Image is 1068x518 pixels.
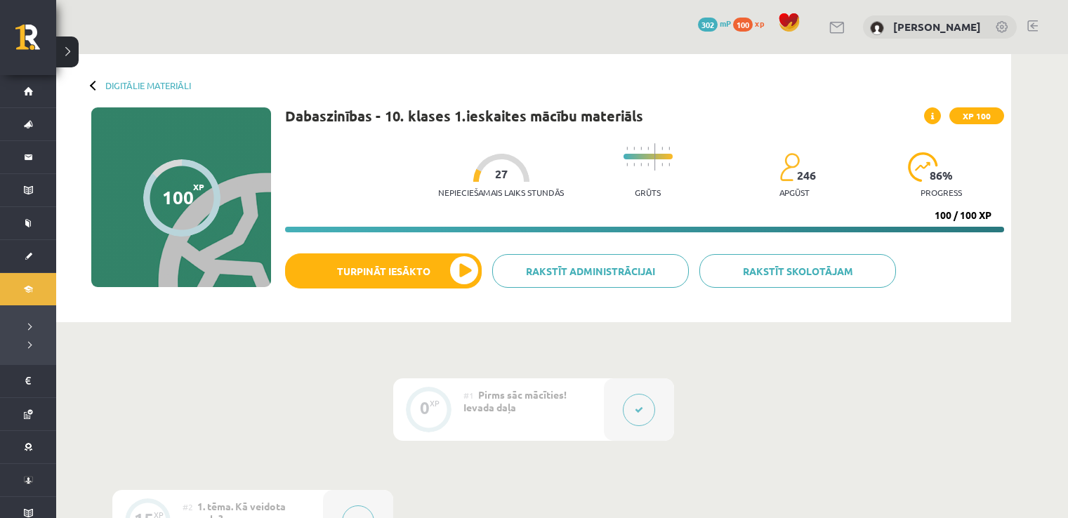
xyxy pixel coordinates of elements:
[733,18,753,32] span: 100
[285,253,482,288] button: Turpināt iesākto
[668,147,670,150] img: icon-short-line-57e1e144782c952c97e751825c79c345078a6d821885a25fce030b3d8c18986b.svg
[647,147,649,150] img: icon-short-line-57e1e144782c952c97e751825c79c345078a6d821885a25fce030b3d8c18986b.svg
[162,187,194,208] div: 100
[699,254,896,288] a: Rakstīt skolotājam
[640,163,642,166] img: icon-short-line-57e1e144782c952c97e751825c79c345078a6d821885a25fce030b3d8c18986b.svg
[661,147,663,150] img: icon-short-line-57e1e144782c952c97e751825c79c345078a6d821885a25fce030b3d8c18986b.svg
[420,401,430,414] div: 0
[779,187,810,197] p: apgūst
[733,18,771,29] a: 100 xp
[105,80,191,91] a: Digitālie materiāli
[463,388,567,413] span: Pirms sāc mācīties! Ievada daļa
[720,18,731,29] span: mP
[755,18,764,29] span: xp
[495,168,508,180] span: 27
[661,163,663,166] img: icon-short-line-57e1e144782c952c97e751825c79c345078a6d821885a25fce030b3d8c18986b.svg
[183,501,193,512] span: #2
[626,163,628,166] img: icon-short-line-57e1e144782c952c97e751825c79c345078a6d821885a25fce030b3d8c18986b.svg
[626,147,628,150] img: icon-short-line-57e1e144782c952c97e751825c79c345078a6d821885a25fce030b3d8c18986b.svg
[779,152,800,182] img: students-c634bb4e5e11cddfef0936a35e636f08e4e9abd3cc4e673bd6f9a4125e45ecb1.svg
[698,18,731,29] a: 302 mP
[908,152,938,182] img: icon-progress-161ccf0a02000e728c5f80fcf4c31c7af3da0e1684b2b1d7c360e028c24a22f1.svg
[893,20,981,34] a: [PERSON_NAME]
[633,147,635,150] img: icon-short-line-57e1e144782c952c97e751825c79c345078a6d821885a25fce030b3d8c18986b.svg
[654,143,656,171] img: icon-long-line-d9ea69661e0d244f92f715978eff75569469978d946b2353a9bb055b3ed8787d.svg
[635,187,661,197] p: Grūts
[633,163,635,166] img: icon-short-line-57e1e144782c952c97e751825c79c345078a6d821885a25fce030b3d8c18986b.svg
[15,25,56,60] a: Rīgas 1. Tālmācības vidusskola
[492,254,689,288] a: Rakstīt administrācijai
[930,169,954,182] span: 86 %
[285,107,643,124] h1: Dabaszinības - 10. klases 1.ieskaites mācību materiāls
[949,107,1004,124] span: XP 100
[463,390,474,401] span: #1
[647,163,649,166] img: icon-short-line-57e1e144782c952c97e751825c79c345078a6d821885a25fce030b3d8c18986b.svg
[438,187,564,197] p: Nepieciešamais laiks stundās
[193,182,204,192] span: XP
[921,187,962,197] p: progress
[640,147,642,150] img: icon-short-line-57e1e144782c952c97e751825c79c345078a6d821885a25fce030b3d8c18986b.svg
[870,21,884,35] img: Martins Safronovs
[797,169,816,182] span: 246
[430,399,440,407] div: XP
[668,163,670,166] img: icon-short-line-57e1e144782c952c97e751825c79c345078a6d821885a25fce030b3d8c18986b.svg
[698,18,718,32] span: 302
